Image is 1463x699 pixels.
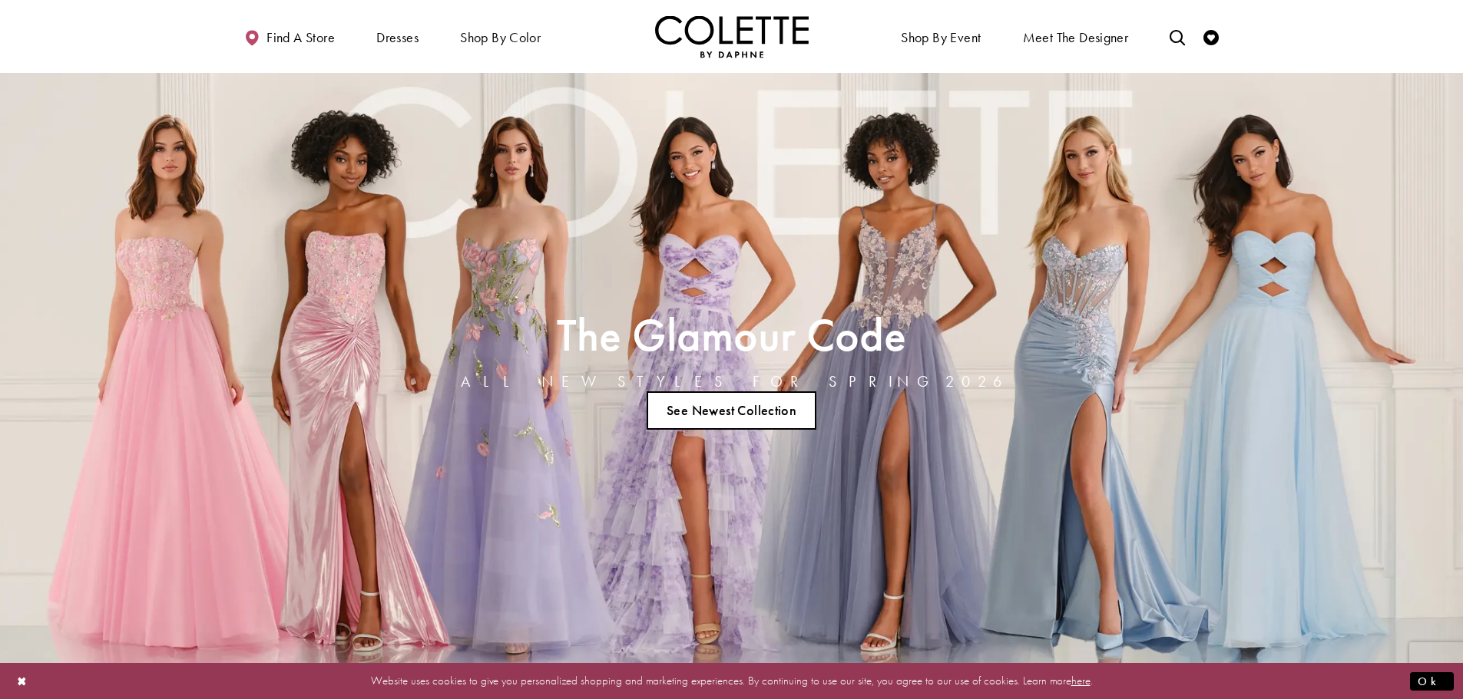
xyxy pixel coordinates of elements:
[1023,30,1129,45] span: Meet the designer
[655,15,809,58] img: Colette by Daphne
[1019,15,1133,58] a: Meet the designer
[461,373,1003,390] h4: ALL NEW STYLES FOR SPRING 2026
[901,30,981,45] span: Shop By Event
[266,30,335,45] span: Find a store
[111,671,1352,691] p: Website uses cookies to give you personalized shopping and marketing experiences. By continuing t...
[460,30,541,45] span: Shop by color
[240,15,339,58] a: Find a store
[1166,15,1189,58] a: Toggle search
[456,385,1008,436] ul: Slider Links
[1200,15,1223,58] a: Check Wishlist
[461,314,1003,356] h2: The Glamour Code
[1410,671,1454,691] button: Submit Dialog
[897,15,985,58] span: Shop By Event
[9,668,35,694] button: Close Dialog
[456,15,544,58] span: Shop by color
[647,391,817,430] a: See Newest Collection The Glamour Code ALL NEW STYLES FOR SPRING 2026
[372,15,422,58] span: Dresses
[1071,673,1091,688] a: here
[655,15,809,58] a: Visit Home Page
[376,30,419,45] span: Dresses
